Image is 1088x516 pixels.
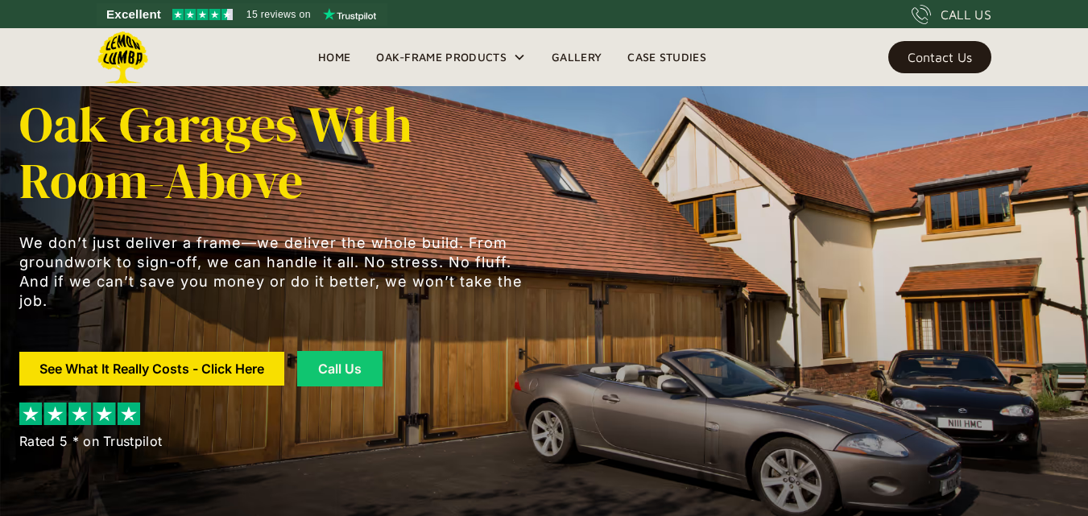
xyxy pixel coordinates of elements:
span: 15 reviews on [246,5,311,24]
h1: Oak Garages with Room-Above [19,97,535,209]
div: Oak-Frame Products [376,47,507,67]
a: Gallery [539,45,614,69]
div: Contact Us [908,52,972,63]
a: Home [305,45,363,69]
a: Contact Us [888,41,991,73]
a: Case Studies [614,45,719,69]
img: Trustpilot 4.5 stars [172,9,233,20]
img: Trustpilot logo [323,8,376,21]
div: Rated 5 * on Trustpilot [19,431,162,451]
span: Excellent [106,5,161,24]
p: We don’t just deliver a frame—we deliver the whole build. From groundwork to sign-off, we can han... [19,233,535,311]
a: See What It Really Costs - Click Here [19,352,284,386]
div: CALL US [941,5,991,24]
a: See Lemon Lumba reviews on Trustpilot [97,3,387,26]
a: Call Us [297,351,383,386]
a: CALL US [912,5,991,24]
div: Call Us [317,362,362,375]
div: Oak-Frame Products [363,28,539,86]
